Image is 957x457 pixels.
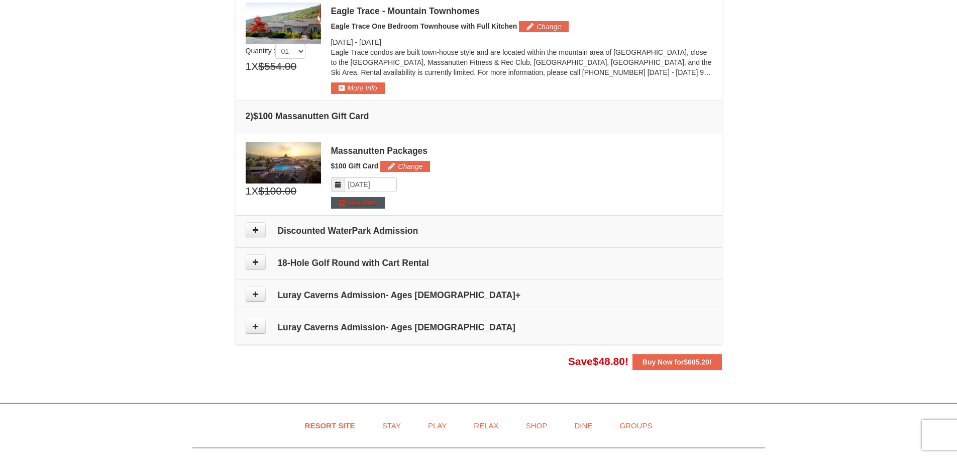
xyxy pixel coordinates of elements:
span: Save ! [568,355,628,367]
span: $605.20 [684,358,709,366]
strong: Buy Now for ! [643,358,712,366]
button: Change [380,161,430,172]
p: Eagle Trace condos are built town-house style and are located within the mountain area of [GEOGRA... [331,47,712,77]
h4: 18-Hole Golf Round with Cart Rental [246,258,712,268]
a: Resort Site [292,414,368,437]
a: Relax [461,414,511,437]
a: Groups [607,414,665,437]
span: $100 Gift Card [331,162,379,170]
div: Eagle Trace - Mountain Townhomes [331,6,712,16]
button: Change [519,21,569,32]
button: More Info [331,82,385,94]
a: Stay [370,414,413,437]
div: Massanutten Packages [331,146,712,156]
span: 1 [246,184,252,199]
span: $48.80 [593,355,625,367]
h4: 2 $100 Massanutten Gift Card [246,111,712,121]
span: $100.00 [258,184,296,199]
a: Play [415,414,459,437]
button: More Info [331,197,385,208]
span: [DATE] [331,38,353,46]
span: Quantity : [246,47,306,55]
a: Shop [513,414,560,437]
h4: Discounted WaterPark Admission [246,226,712,236]
a: Dine [562,414,605,437]
span: $554.00 [258,59,296,74]
button: Buy Now for$605.20! [632,354,722,370]
span: ) [250,111,253,121]
img: 19218983-1-9b289e55.jpg [246,3,321,44]
h4: Luray Caverns Admission- Ages [DEMOGRAPHIC_DATA] [246,322,712,332]
h4: Luray Caverns Admission- Ages [DEMOGRAPHIC_DATA]+ [246,290,712,300]
span: X [251,184,258,199]
span: X [251,59,258,74]
span: Eagle Trace One Bedroom Townhouse with Full Kitchen [331,22,517,30]
span: [DATE] [359,38,381,46]
span: - [355,38,357,46]
span: 1 [246,59,252,74]
img: 6619879-1.jpg [246,142,321,184]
